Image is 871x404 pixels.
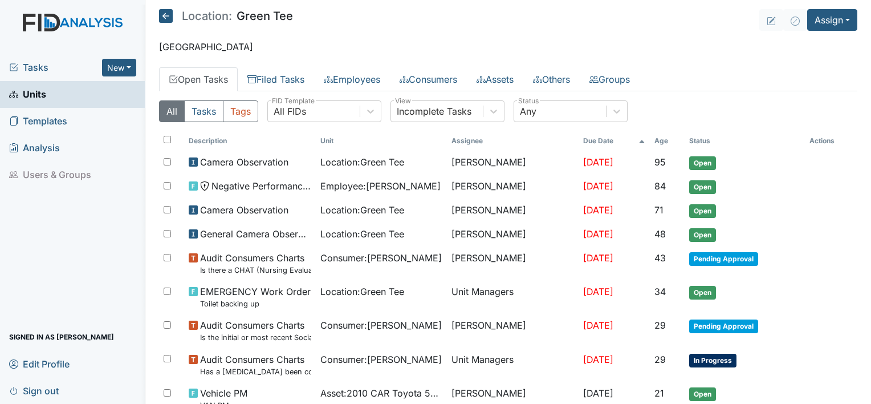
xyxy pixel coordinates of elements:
[807,9,857,31] button: Assign
[654,156,666,168] span: 95
[200,265,311,276] small: Is there a CHAT (Nursing Evaluation) no more than a year old?
[164,136,171,143] input: Toggle All Rows Selected
[583,156,613,168] span: [DATE]
[583,180,613,192] span: [DATE]
[159,9,293,23] h5: Green Tee
[689,252,758,266] span: Pending Approval
[9,355,70,373] span: Edit Profile
[200,203,288,217] span: Camera Observation
[320,251,442,265] span: Consumer : [PERSON_NAME]
[320,203,404,217] span: Location : Green Tee
[9,112,67,130] span: Templates
[689,228,716,242] span: Open
[184,100,223,122] button: Tasks
[654,228,666,240] span: 48
[200,353,311,377] span: Audit Consumers Charts Has a colonoscopy been completed for all males and females over 50 or is t...
[685,131,805,151] th: Toggle SortBy
[314,67,390,91] a: Employees
[447,175,579,199] td: [PERSON_NAME]
[200,155,288,169] span: Camera Observation
[447,348,579,382] td: Unit Managers
[583,204,613,216] span: [DATE]
[447,151,579,175] td: [PERSON_NAME]
[320,386,443,400] span: Asset : 2010 CAR Toyota 59838
[200,251,311,276] span: Audit Consumers Charts Is there a CHAT (Nursing Evaluation) no more than a year old?
[654,320,666,331] span: 29
[689,320,758,333] span: Pending Approval
[689,354,736,367] span: In Progress
[520,104,536,118] div: Any
[211,179,311,193] span: Negative Performance Review
[200,318,311,343] span: Audit Consumers Charts Is the initial or most recent Social Evaluation in the chart?
[320,179,441,193] span: Employee : [PERSON_NAME]
[200,227,311,241] span: General Camera Observation
[583,252,613,264] span: [DATE]
[583,354,613,365] span: [DATE]
[447,314,579,348] td: [PERSON_NAME]
[9,328,114,346] span: Signed in as [PERSON_NAME]
[159,67,238,91] a: Open Tasks
[9,86,46,103] span: Units
[654,180,666,192] span: 84
[184,131,316,151] th: Toggle SortBy
[689,156,716,170] span: Open
[583,228,613,240] span: [DATE]
[805,131,857,151] th: Actions
[316,131,447,151] th: Toggle SortBy
[580,67,640,91] a: Groups
[182,10,232,22] span: Location:
[583,387,613,399] span: [DATE]
[583,286,613,297] span: [DATE]
[159,40,857,54] p: [GEOGRAPHIC_DATA]
[9,60,102,74] a: Tasks
[9,139,60,157] span: Analysis
[654,387,664,399] span: 21
[320,227,404,241] span: Location : Green Tee
[238,67,314,91] a: Filed Tasks
[9,382,59,399] span: Sign out
[159,100,185,122] button: All
[689,286,716,300] span: Open
[523,67,580,91] a: Others
[447,280,579,314] td: Unit Managers
[579,131,650,151] th: Toggle SortBy
[583,320,613,331] span: [DATE]
[689,204,716,218] span: Open
[447,199,579,223] td: [PERSON_NAME]
[654,286,666,297] span: 34
[654,204,664,216] span: 71
[320,318,442,332] span: Consumer : [PERSON_NAME]
[689,180,716,194] span: Open
[397,104,471,118] div: Incomplete Tasks
[689,387,716,401] span: Open
[654,354,666,365] span: 29
[223,100,258,122] button: Tags
[390,67,467,91] a: Consumers
[447,247,579,280] td: [PERSON_NAME]
[200,366,311,377] small: Has a [MEDICAL_DATA] been completed for all [DEMOGRAPHIC_DATA] and [DEMOGRAPHIC_DATA] over 50 or ...
[447,131,579,151] th: Assignee
[320,285,404,298] span: Location : Green Tee
[274,104,306,118] div: All FIDs
[447,223,579,247] td: [PERSON_NAME]
[102,59,136,76] button: New
[200,298,311,309] small: Toilet backing up
[200,285,311,309] span: EMERGENCY Work Order Toilet backing up
[467,67,523,91] a: Assets
[654,252,666,264] span: 43
[159,100,258,122] div: Type filter
[320,353,442,366] span: Consumer : [PERSON_NAME]
[320,155,404,169] span: Location : Green Tee
[650,131,685,151] th: Toggle SortBy
[200,332,311,343] small: Is the initial or most recent Social Evaluation in the chart?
